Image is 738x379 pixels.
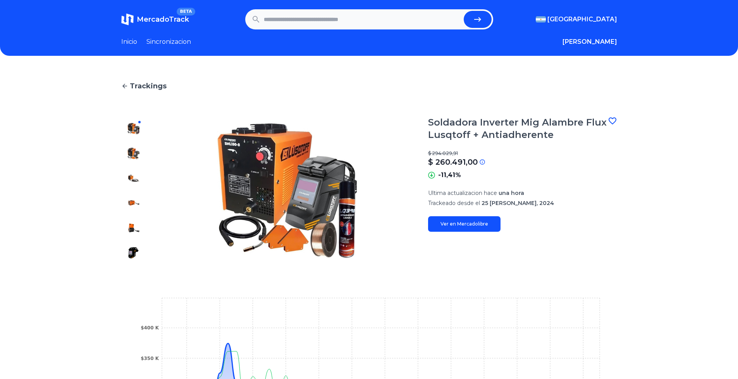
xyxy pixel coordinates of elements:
span: [GEOGRAPHIC_DATA] [547,15,617,24]
button: [GEOGRAPHIC_DATA] [536,15,617,24]
a: Sincronizacion [146,37,191,47]
img: Soldadora Inverter Mig Alambre Flux Lusqtoff + Antiadherente [127,246,140,259]
button: [PERSON_NAME] [563,37,617,47]
span: Trackings [130,81,167,91]
h1: Soldadora Inverter Mig Alambre Flux Lusqtoff + Antiadherente [428,116,608,141]
img: Soldadora Inverter Mig Alambre Flux Lusqtoff + Antiadherente [127,122,140,135]
img: Soldadora Inverter Mig Alambre Flux Lusqtoff + Antiadherente [127,197,140,209]
span: Ultima actualizacion hace [428,189,497,196]
tspan: $350 K [141,356,159,361]
img: Soldadora Inverter Mig Alambre Flux Lusqtoff + Antiadherente [127,222,140,234]
p: -11,41% [438,171,461,180]
span: una hora [499,189,524,196]
img: MercadoTrack [121,13,134,26]
a: Ver en Mercadolibre [428,216,501,232]
span: Trackeado desde el [428,200,480,207]
span: MercadoTrack [137,15,189,24]
img: Soldadora Inverter Mig Alambre Flux Lusqtoff + Antiadherente [162,116,413,265]
a: Inicio [121,37,137,47]
span: 25 [PERSON_NAME], 2024 [482,200,554,207]
p: $ 294.029,91 [428,150,617,157]
span: BETA [177,8,195,16]
p: $ 260.491,00 [428,157,478,167]
tspan: $400 K [141,325,159,331]
img: Argentina [536,16,546,22]
a: MercadoTrackBETA [121,13,189,26]
a: Trackings [121,81,617,91]
img: Soldadora Inverter Mig Alambre Flux Lusqtoff + Antiadherente [127,172,140,184]
img: Soldadora Inverter Mig Alambre Flux Lusqtoff + Antiadherente [127,147,140,160]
